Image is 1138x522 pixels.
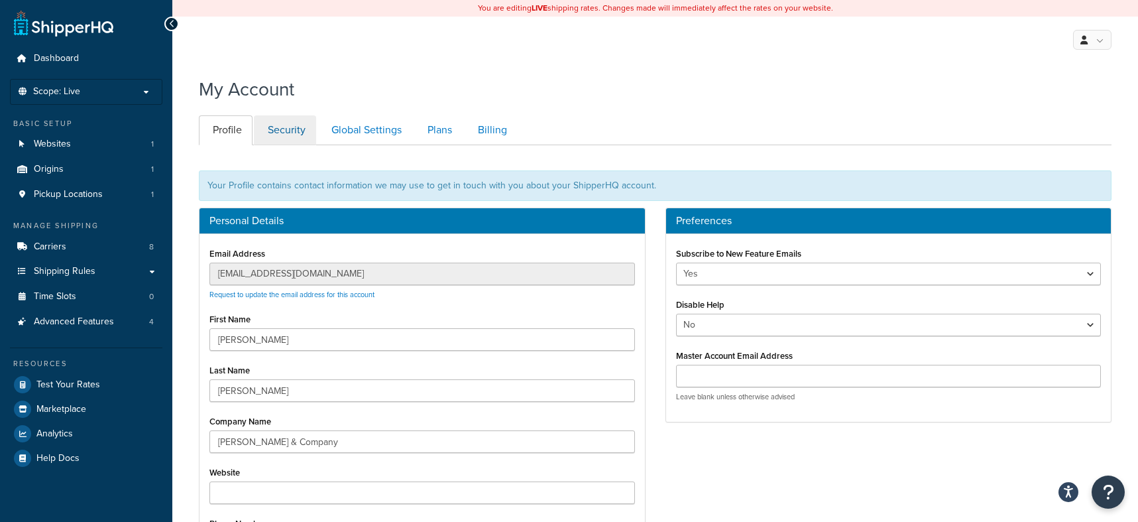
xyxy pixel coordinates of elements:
[1092,476,1125,509] button: Open Resource Center
[10,220,162,231] div: Manage Shipping
[10,118,162,129] div: Basic Setup
[10,46,162,71] a: Dashboard
[34,316,114,328] span: Advanced Features
[676,392,1102,402] p: Leave blank unless otherwise advised
[149,291,154,302] span: 0
[209,289,374,300] a: Request to update the email address for this account
[34,139,71,150] span: Websites
[676,300,724,310] label: Disable Help
[34,53,79,64] span: Dashboard
[10,182,162,207] a: Pickup Locations 1
[10,157,162,182] li: Origins
[676,249,801,259] label: Subscribe to New Feature Emails
[34,266,95,277] span: Shipping Rules
[199,115,253,145] a: Profile
[209,417,271,426] label: Company Name
[10,132,162,157] a: Websites 1
[34,241,66,253] span: Carriers
[151,164,154,175] span: 1
[10,310,162,334] a: Advanced Features 4
[14,10,113,36] a: ShipperHQ Home
[34,164,64,175] span: Origins
[36,379,100,391] span: Test Your Rates
[10,285,162,309] li: Time Slots
[36,428,73,440] span: Analytics
[199,76,294,102] h1: My Account
[10,373,162,397] a: Test Your Rates
[10,422,162,446] a: Analytics
[209,215,635,227] h3: Personal Details
[10,358,162,369] div: Resources
[317,115,412,145] a: Global Settings
[199,170,1111,201] div: Your Profile contains contact information we may use to get in touch with you about your ShipperH...
[149,316,154,328] span: 4
[254,115,316,145] a: Security
[10,235,162,259] li: Carriers
[34,291,76,302] span: Time Slots
[149,241,154,253] span: 8
[10,182,162,207] li: Pickup Locations
[209,314,251,324] label: First Name
[676,351,793,361] label: Master Account Email Address
[414,115,463,145] a: Plans
[10,397,162,421] a: Marketplace
[10,446,162,470] a: Help Docs
[151,139,154,150] span: 1
[676,215,1102,227] h3: Preferences
[10,310,162,334] li: Advanced Features
[10,132,162,157] li: Websites
[33,86,80,98] span: Scope: Live
[10,235,162,259] a: Carriers 8
[10,285,162,309] a: Time Slots 0
[34,189,103,200] span: Pickup Locations
[36,404,86,415] span: Marketplace
[209,365,250,375] label: Last Name
[464,115,518,145] a: Billing
[10,157,162,182] a: Origins 1
[36,453,80,464] span: Help Docs
[151,189,154,200] span: 1
[209,468,240,478] label: Website
[532,2,547,14] b: LIVE
[209,249,265,259] label: Email Address
[10,259,162,284] a: Shipping Rules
